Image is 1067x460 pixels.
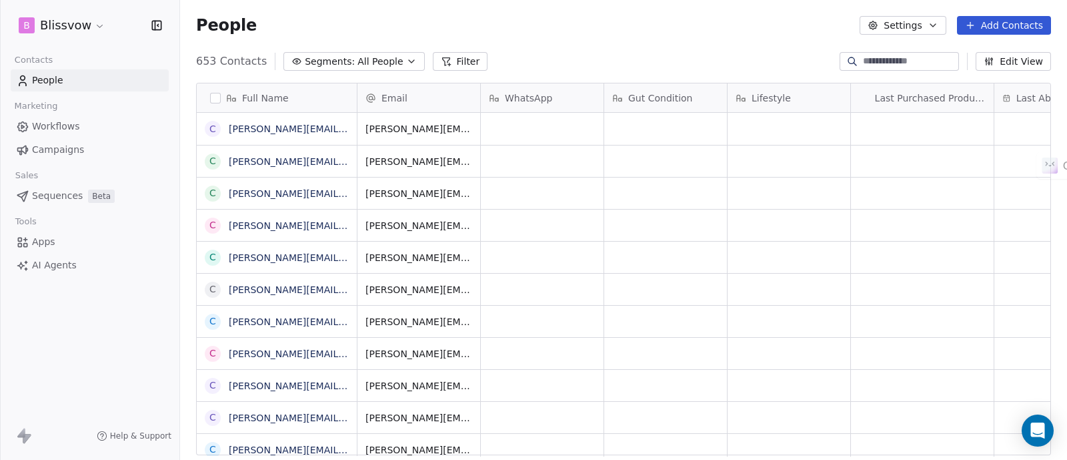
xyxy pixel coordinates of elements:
[505,91,552,105] span: WhatsApp
[365,155,472,168] span: [PERSON_NAME][EMAIL_ADDRESS][DOMAIN_NAME]
[365,251,472,264] span: [PERSON_NAME][EMAIL_ADDRESS][DOMAIN_NAME]
[209,250,216,264] div: c
[23,19,30,32] span: B
[97,431,171,441] a: Help & Support
[209,347,216,361] div: c
[365,379,472,393] span: [PERSON_NAME][EMAIL_ADDRESS][DOMAIN_NAME]
[381,91,407,105] span: Email
[11,139,169,161] a: Campaigns
[11,254,169,276] a: AI Agents
[229,188,469,199] a: [PERSON_NAME][EMAIL_ADDRESS][DOMAIN_NAME]
[365,122,472,136] span: [PERSON_NAME][EMAIL_ADDRESS][DOMAIN_NAME]
[9,212,42,232] span: Tools
[209,314,216,328] div: c
[32,258,77,272] span: AI Agents
[9,50,59,70] span: Contacts
[357,55,403,69] span: All People
[209,122,216,136] div: c
[229,413,469,423] a: [PERSON_NAME][EMAIL_ADDRESS][DOMAIN_NAME]
[9,96,63,116] span: Marketing
[604,83,727,112] div: Gut Condition
[229,284,469,295] a: [PERSON_NAME][EMAIL_ADDRESS][DOMAIN_NAME]
[365,315,472,328] span: [PERSON_NAME][EMAIL_ADDRESS][DOMAIN_NAME]
[365,283,472,296] span: [PERSON_NAME][EMAIL_ADDRESS][DOMAIN_NAME]
[196,53,267,69] span: 653 Contacts
[110,431,171,441] span: Help & Support
[32,73,63,87] span: People
[628,91,692,105] span: Gut Condition
[209,411,216,425] div: c
[229,220,469,231] a: [PERSON_NAME][EMAIL_ADDRESS][DOMAIN_NAME]
[40,17,91,34] span: Blissvow
[197,113,357,456] div: grid
[229,156,469,167] a: [PERSON_NAME][EMAIL_ADDRESS][DOMAIN_NAME]
[32,120,80,134] span: Workflows
[209,379,216,393] div: c
[209,282,216,296] div: c
[365,443,472,457] span: [PERSON_NAME][EMAIL_ADDRESS][DOMAIN_NAME]
[9,166,44,186] span: Sales
[851,83,994,112] div: WooocommerceLast Purchased Products
[957,16,1051,35] button: Add Contacts
[32,235,55,249] span: Apps
[209,186,216,200] div: c
[976,52,1051,71] button: Edit View
[365,347,472,361] span: [PERSON_NAME][EMAIL_ADDRESS][DOMAIN_NAME]
[209,154,216,168] div: c
[11,185,169,207] a: SequencesBeta
[32,189,83,203] span: Sequences
[357,83,480,112] div: Email
[365,187,472,200] span: [PERSON_NAME][EMAIL_ADDRESS][DOMAIN_NAME]
[728,83,850,112] div: Lifestyle
[481,83,604,112] div: WhatsApp
[875,91,986,105] span: Last Purchased Products
[365,219,472,232] span: [PERSON_NAME][EMAIL_ADDRESS][DOMAIN_NAME]
[16,14,108,37] button: BBlissvow
[229,381,469,391] a: [PERSON_NAME][EMAIL_ADDRESS][DOMAIN_NAME]
[365,411,472,425] span: [PERSON_NAME][EMAIL_ADDRESS][DOMAIN_NAME]
[196,15,257,35] span: People
[209,218,216,232] div: c
[32,143,84,157] span: Campaigns
[88,190,115,203] span: Beta
[11,116,169,138] a: Workflows
[229,252,469,263] a: [PERSON_NAME][EMAIL_ADDRESS][DOMAIN_NAME]
[860,16,946,35] button: Settings
[305,55,355,69] span: Segments:
[433,52,488,71] button: Filter
[229,316,469,327] a: [PERSON_NAME][EMAIL_ADDRESS][DOMAIN_NAME]
[229,124,469,134] a: [PERSON_NAME][EMAIL_ADDRESS][DOMAIN_NAME]
[197,83,357,112] div: Full Name
[229,445,469,455] a: [PERSON_NAME][EMAIL_ADDRESS][DOMAIN_NAME]
[242,91,289,105] span: Full Name
[1022,415,1054,447] div: Open Intercom Messenger
[209,443,216,457] div: c
[11,231,169,253] a: Apps
[11,69,169,91] a: People
[229,349,469,359] a: [PERSON_NAME][EMAIL_ADDRESS][DOMAIN_NAME]
[752,91,791,105] span: Lifestyle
